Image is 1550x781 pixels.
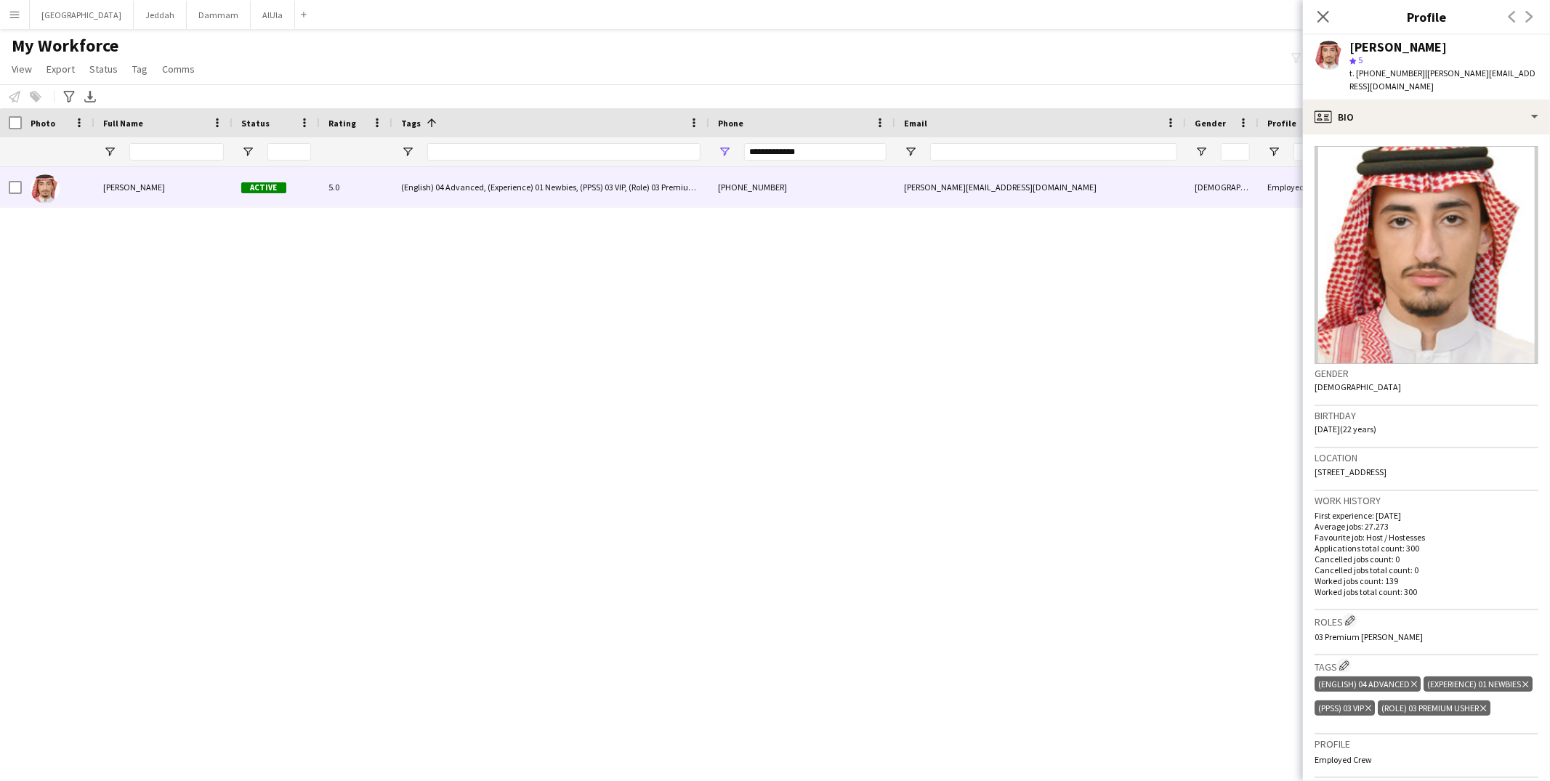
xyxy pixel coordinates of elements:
[84,60,124,78] a: Status
[1195,145,1208,158] button: Open Filter Menu
[1315,564,1538,575] p: Cancelled jobs total count: 0
[1315,146,1538,364] img: Crew avatar or photo
[103,118,143,129] span: Full Name
[744,143,887,161] input: Phone Filter Input
[1349,41,1447,54] div: [PERSON_NAME]
[904,118,927,129] span: Email
[12,35,118,57] span: My Workforce
[1259,167,1352,207] div: Employed Crew
[1315,575,1538,586] p: Worked jobs count: 139
[1303,7,1550,26] h3: Profile
[1315,737,1538,750] h3: Profile
[103,182,165,193] span: [PERSON_NAME]
[89,62,118,76] span: Status
[134,1,187,29] button: Jeddah
[251,1,295,29] button: AlUla
[241,118,270,129] span: Status
[1349,68,1425,78] span: t. [PHONE_NUMBER]
[904,145,917,158] button: Open Filter Menu
[1315,409,1538,422] h3: Birthday
[1315,754,1538,765] p: Employed Crew
[1221,143,1250,161] input: Gender Filter Input
[30,1,134,29] button: [GEOGRAPHIC_DATA]
[392,167,709,207] div: (English) 04 Advanced, (Experience) 01 Newbies, (PPSS) 03 VIP, (Role) 03 Premium [PERSON_NAME]
[1315,631,1423,642] span: 03 Premium [PERSON_NAME]
[1315,494,1538,507] h3: Work history
[1315,510,1538,521] p: First experience: [DATE]
[401,118,421,129] span: Tags
[1424,676,1532,692] div: (Experience) 01 Newbies
[401,145,414,158] button: Open Filter Menu
[1315,543,1538,554] p: Applications total count: 300
[1315,367,1538,380] h3: Gender
[126,60,153,78] a: Tag
[1186,167,1259,207] div: [DEMOGRAPHIC_DATA]
[41,60,81,78] a: Export
[1315,381,1401,392] span: [DEMOGRAPHIC_DATA]
[1315,532,1538,543] p: Favourite job: Host / Hostesses
[328,118,356,129] span: Rating
[6,60,38,78] a: View
[31,174,60,203] img: Abdulrahman Albrahim
[709,167,895,207] div: [PHONE_NUMBER]
[1315,451,1538,464] h3: Location
[1267,145,1280,158] button: Open Filter Menu
[81,88,99,105] app-action-btn: Export XLSX
[47,62,75,76] span: Export
[1378,700,1490,716] div: (Role) 03 Premium Usher
[31,118,55,129] span: Photo
[1267,118,1296,129] span: Profile
[12,62,32,76] span: View
[1315,700,1375,716] div: (PPSS) 03 VIP
[267,143,311,161] input: Status Filter Input
[1315,613,1538,628] h3: Roles
[930,143,1177,161] input: Email Filter Input
[1315,424,1376,434] span: [DATE] (22 years)
[1315,466,1386,477] span: [STREET_ADDRESS]
[103,145,116,158] button: Open Filter Menu
[241,145,254,158] button: Open Filter Menu
[162,62,195,76] span: Comms
[427,143,701,161] input: Tags Filter Input
[1293,143,1343,161] input: Profile Filter Input
[1315,521,1538,532] p: Average jobs: 27.273
[129,143,224,161] input: Full Name Filter Input
[320,167,392,207] div: 5.0
[1195,118,1226,129] span: Gender
[1315,676,1421,692] div: (English) 04 Advanced
[718,145,731,158] button: Open Filter Menu
[241,182,286,193] span: Active
[1303,100,1550,134] div: Bio
[1349,68,1535,92] span: | [PERSON_NAME][EMAIL_ADDRESS][DOMAIN_NAME]
[156,60,201,78] a: Comms
[895,167,1186,207] div: [PERSON_NAME][EMAIL_ADDRESS][DOMAIN_NAME]
[1315,586,1538,597] p: Worked jobs total count: 300
[132,62,148,76] span: Tag
[1315,554,1538,564] p: Cancelled jobs count: 0
[1358,54,1363,65] span: 5
[718,118,743,129] span: Phone
[60,88,78,105] app-action-btn: Advanced filters
[1315,658,1538,673] h3: Tags
[187,1,251,29] button: Dammam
